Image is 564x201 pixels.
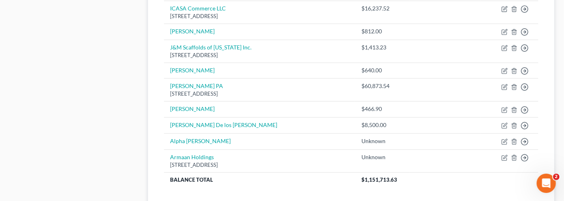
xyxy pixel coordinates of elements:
[170,12,349,20] div: [STREET_ADDRESS]
[361,177,397,183] span: $1,151,713.63
[170,154,214,161] a: Armaan Holdings
[170,67,215,74] a: [PERSON_NAME]
[164,172,355,187] th: Balance Total
[170,44,252,51] a: J&M Scaffolds of [US_STATE] Inc.
[361,105,403,113] div: $466.90
[170,51,349,59] div: [STREET_ADDRESS]
[170,90,349,98] div: [STREET_ADDRESS]
[361,43,403,51] div: $1,413.23
[170,5,226,12] a: ICASA Commerce LLC
[361,27,403,35] div: $812.00
[361,154,403,162] div: Unknown
[170,138,231,145] a: Alpha [PERSON_NAME]
[170,83,223,90] a: [PERSON_NAME] PA
[170,162,349,169] div: [STREET_ADDRESS]
[361,66,403,74] div: $640.00
[361,4,403,12] div: $16,237.52
[553,174,560,180] span: 2
[361,82,403,90] div: $60,873.54
[170,28,215,35] a: [PERSON_NAME]
[170,106,215,113] a: [PERSON_NAME]
[361,137,403,146] div: Unknown
[170,122,278,129] a: [PERSON_NAME] De los [PERSON_NAME]
[537,174,556,193] iframe: Intercom live chat
[361,121,403,129] div: $8,500.00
